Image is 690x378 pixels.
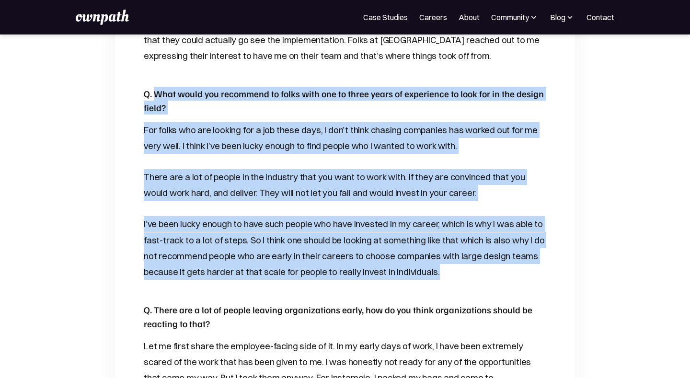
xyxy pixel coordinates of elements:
h5: Q. What would you recommend to folks with one to three years of experience to look for in the des... [144,87,546,115]
div: Community [491,11,529,23]
p: There are a lot of people in the industry that you want to work with. If they are convinced that ... [144,169,546,201]
div: Community [491,11,539,23]
p: I’ve been lucky enough to have such people who have invested in my career, which is why I was abl... [144,216,546,280]
div: Blog [550,11,575,23]
a: Contact [586,11,614,23]
a: About [459,11,480,23]
a: Case Studies [363,11,408,23]
div: Blog [550,11,565,23]
p: For folks who are looking for a job these days, I don’t think chasing companies has worked out fo... [144,122,546,154]
a: Careers [419,11,447,23]
h5: Q. There are a lot of people leaving organizations early, how do you think organizations should b... [144,303,546,331]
